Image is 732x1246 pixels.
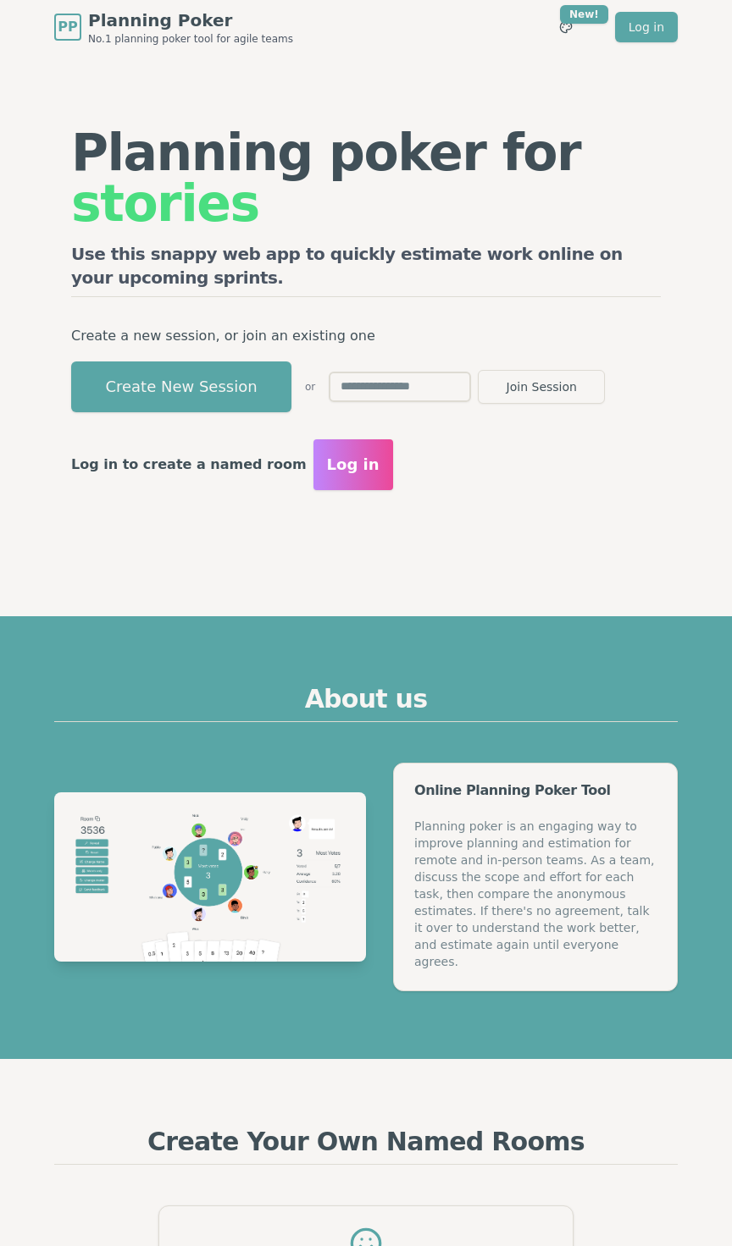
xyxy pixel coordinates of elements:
a: PPPlanning PokerNo.1 planning poker tool for agile teams [54,8,293,46]
button: Log in [313,439,393,490]
img: Planning Poker example session [54,792,366,962]
span: Planning Poker [88,8,293,32]
span: or [305,380,315,394]
p: Log in to create a named room [71,453,307,477]
h2: About us [54,684,678,722]
span: Log in [327,453,380,477]
h2: Create Your Own Named Rooms [54,1127,678,1165]
span: PP [58,17,77,37]
h1: Planning poker for [71,127,661,229]
h2: Use this snappy web app to quickly estimate work online on your upcoming sprints. [71,242,661,297]
a: Log in [615,12,678,42]
div: Planning poker is an engaging way to improve planning and estimation for remote and in-person tea... [414,818,657,970]
div: Online Planning Poker Tool [414,784,657,797]
div: New! [560,5,608,24]
button: Join Session [478,370,605,404]
button: New! [551,12,581,42]
p: Create a new session, or join an existing one [71,324,661,348]
span: No.1 planning poker tool for agile teams [88,32,293,46]
button: Create New Session [71,361,291,412]
span: stories [71,174,259,233]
